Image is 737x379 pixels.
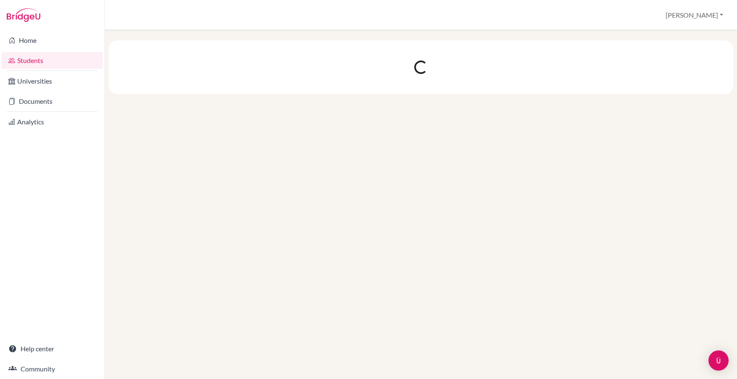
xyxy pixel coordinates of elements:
a: Documents [2,93,103,110]
div: Open Intercom Messenger [708,350,729,371]
a: Universities [2,73,103,89]
button: [PERSON_NAME] [662,7,727,23]
a: Home [2,32,103,49]
a: Community [2,361,103,377]
a: Analytics [2,113,103,130]
a: Students [2,52,103,69]
img: Bridge-U [7,8,40,22]
a: Help center [2,340,103,357]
